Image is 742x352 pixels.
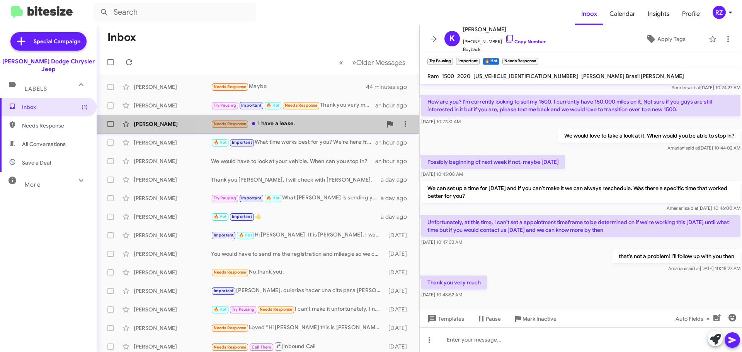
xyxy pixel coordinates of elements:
[266,196,279,201] span: 🔥 Hot
[211,138,375,147] div: What time works best for you? We're here from 9-6
[421,181,740,203] p: We can set up a time for [DATE] and if you can't make it we can always reschedule. Was there a sp...
[473,73,578,80] span: [US_VEHICLE_IDENTIFICATION_NUMBER]
[421,215,740,237] p: Unfortunately, at this time, I can't set a appointment timeframe to be determined on if we're wor...
[502,58,538,65] small: Needs Response
[470,312,507,326] button: Pause
[214,288,234,293] span: Important
[347,54,410,70] button: Next
[385,287,413,295] div: [DATE]
[211,342,385,351] div: Inbound Call
[367,83,413,91] div: 44 minutes ago
[676,312,713,326] span: Auto Fields
[211,194,381,202] div: What [PERSON_NAME] is sending you is th vehicle breakdown which shows the paint the mats and the ...
[211,101,375,110] div: Thank you very much
[214,325,247,330] span: Needs Response
[339,58,343,67] span: «
[134,324,211,332] div: [PERSON_NAME]
[507,312,563,326] button: Mark Inactive
[522,312,556,326] span: Mark Inactive
[134,250,211,258] div: [PERSON_NAME]
[421,275,487,289] p: Thank you very much
[667,205,740,211] span: Amariani [DATE] 10:46:00 AM
[211,119,382,128] div: I have a lease.
[94,3,256,22] input: Search
[421,292,462,298] span: [DATE] 10:48:52 AM
[686,145,699,151] span: said at
[685,205,698,211] span: said at
[687,85,700,90] span: said at
[427,58,453,65] small: Try Pausing
[505,39,546,44] a: Copy Number
[381,176,413,184] div: a day ago
[642,3,676,25] a: Insights
[449,32,455,45] span: K
[285,103,318,108] span: Needs Response
[134,157,211,165] div: [PERSON_NAME]
[356,58,405,67] span: Older Messages
[211,176,381,184] div: Thank you [PERSON_NAME], I will check with [PERSON_NAME].
[211,323,385,332] div: Loved “Hi [PERSON_NAME] this is [PERSON_NAME] , Manager at [PERSON_NAME] Dodge Chrysler Jeep Ram....
[260,307,293,312] span: Needs Response
[603,3,642,25] a: Calendar
[657,32,686,46] span: Apply Tags
[420,312,470,326] button: Templates
[214,307,227,312] span: 🔥 Hot
[214,84,247,89] span: Needs Response
[669,312,719,326] button: Auto Fields
[211,286,385,295] div: [PERSON_NAME], quierias hacer una cita para [PERSON_NAME]?
[334,54,348,70] button: Previous
[456,58,479,65] small: Important
[713,6,726,19] div: RZ
[463,46,546,53] span: Buyback
[421,171,463,177] span: [DATE] 10:45:08 AM
[266,103,279,108] span: 🔥 Hot
[352,58,356,67] span: »
[241,103,261,108] span: Important
[626,32,705,46] button: Apply Tags
[427,73,439,80] span: Ram
[22,159,51,167] span: Save a Deal
[375,157,413,165] div: an hour ago
[676,3,706,25] a: Profile
[134,343,211,350] div: [PERSON_NAME]
[241,196,261,201] span: Important
[575,3,603,25] a: Inbox
[214,121,247,126] span: Needs Response
[375,102,413,109] div: an hour ago
[457,73,470,80] span: 2020
[463,25,546,34] span: [PERSON_NAME]
[10,32,87,51] a: Special Campaign
[239,233,252,238] span: 🔥 Hot
[214,270,247,275] span: Needs Response
[421,239,462,245] span: [DATE] 10:47:03 AM
[375,139,413,146] div: an hour ago
[483,58,499,65] small: 🔥 Hot
[421,95,740,116] p: How are you? I'm currently looking to sell my 1500. I currently have 150,000 miles on it. Not sur...
[463,34,546,46] span: [PHONE_NUMBER]
[667,145,740,151] span: Amariani [DATE] 10:44:02 AM
[134,139,211,146] div: [PERSON_NAME]
[134,213,211,221] div: [PERSON_NAME]
[706,6,733,19] button: RZ
[381,213,413,221] div: a day ago
[134,231,211,239] div: [PERSON_NAME]
[385,324,413,332] div: [DATE]
[385,231,413,239] div: [DATE]
[385,269,413,276] div: [DATE]
[385,250,413,258] div: [DATE]
[214,140,227,145] span: 🔥 Hot
[107,31,136,44] h1: Inbox
[134,306,211,313] div: [PERSON_NAME]
[214,196,236,201] span: Try Pausing
[134,83,211,91] div: [PERSON_NAME]
[134,269,211,276] div: [PERSON_NAME]
[22,122,88,129] span: Needs Response
[252,345,272,350] span: Call Them
[22,140,66,148] span: All Conversations
[442,73,454,80] span: 1500
[82,103,88,111] span: (1)
[211,212,381,221] div: 👍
